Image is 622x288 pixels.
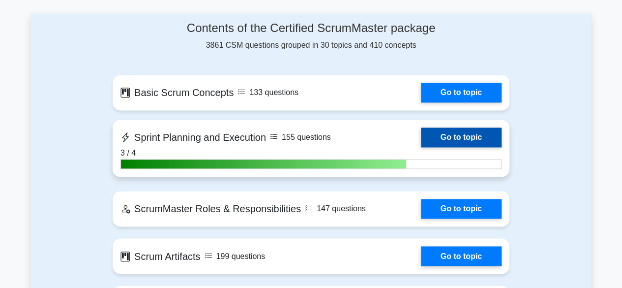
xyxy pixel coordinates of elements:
[113,21,509,51] div: 3861 CSM questions grouped in 30 topics and 410 concepts
[421,128,502,147] a: Go to topic
[421,83,502,102] a: Go to topic
[421,199,502,219] a: Go to topic
[113,21,509,35] h4: Contents of the Certified ScrumMaster package
[421,246,502,266] a: Go to topic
